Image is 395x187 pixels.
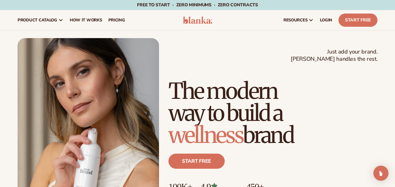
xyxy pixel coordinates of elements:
[14,10,67,30] a: product catalog
[168,154,225,169] a: Start free
[105,10,128,30] a: pricing
[338,14,377,27] a: Start Free
[283,18,307,23] span: resources
[67,10,105,30] a: How It Works
[373,166,388,181] div: Open Intercom Messenger
[280,10,317,30] a: resources
[317,10,335,30] a: LOGIN
[18,18,57,23] span: product catalog
[108,18,125,23] span: pricing
[291,48,377,63] span: Just add your brand. [PERSON_NAME] handles the rest.
[137,2,258,8] span: Free to start · ZERO minimums · ZERO contracts
[168,80,377,146] h1: The modern way to build a brand
[70,18,102,23] span: How It Works
[183,16,212,24] img: logo
[168,121,243,149] span: wellness
[320,18,332,23] span: LOGIN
